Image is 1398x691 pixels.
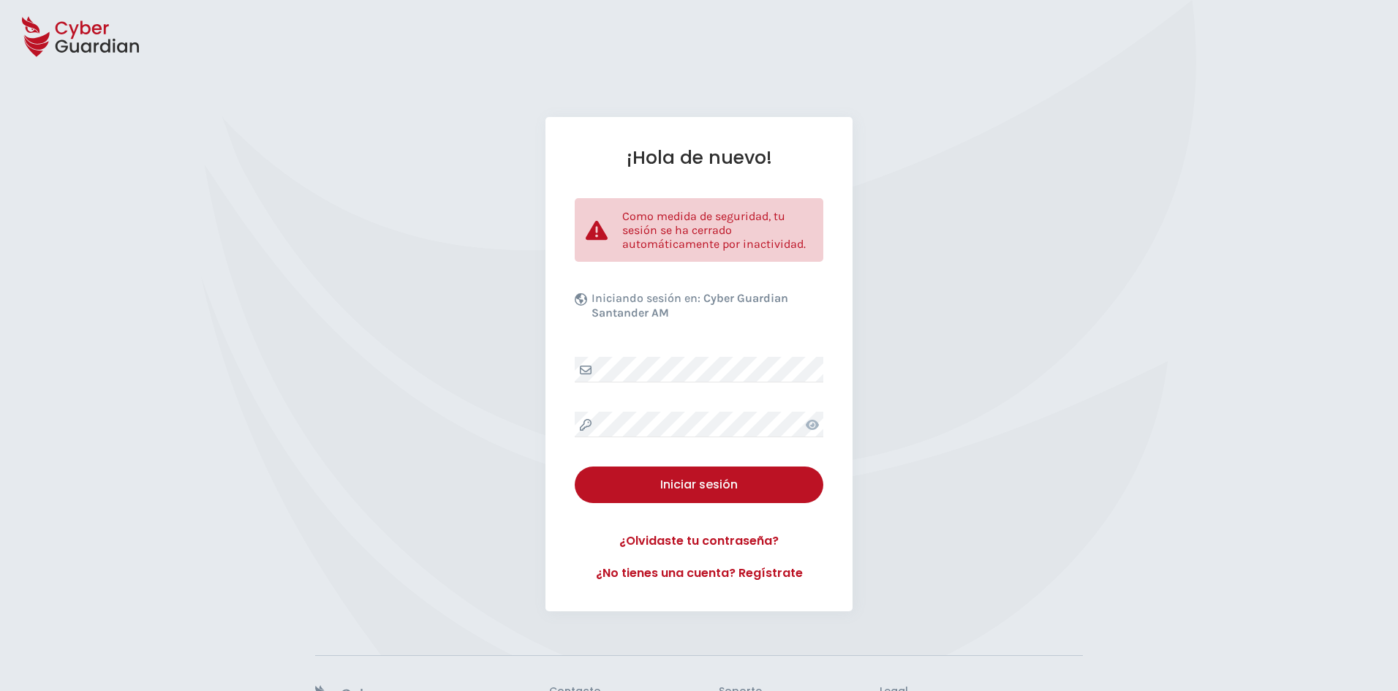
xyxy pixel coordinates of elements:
[592,291,788,320] b: Cyber Guardian Santander AM
[575,467,823,503] button: Iniciar sesión
[622,209,812,251] p: Como medida de seguridad, tu sesión se ha cerrado automáticamente por inactividad.
[592,291,820,328] p: Iniciando sesión en:
[575,564,823,582] a: ¿No tienes una cuenta? Regístrate
[575,146,823,169] h1: ¡Hola de nuevo!
[586,476,812,494] div: Iniciar sesión
[575,532,823,550] a: ¿Olvidaste tu contraseña?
